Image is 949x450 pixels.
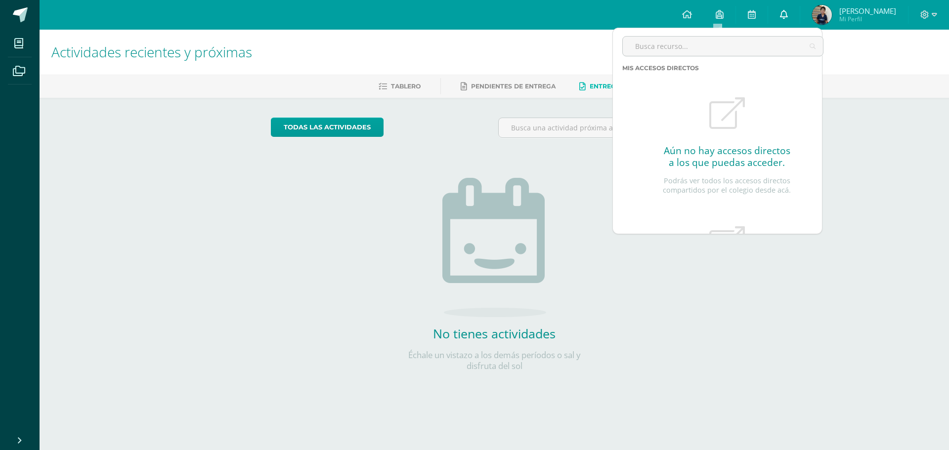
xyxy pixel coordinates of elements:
[590,82,634,90] span: Entregadas
[461,79,556,94] a: Pendientes de entrega
[622,64,699,72] span: Mis accesos directos
[395,325,593,342] h2: No tienes actividades
[623,37,823,56] input: Busca recurso...
[839,15,896,23] span: Mi Perfil
[51,42,252,61] span: Actividades recientes y próximas
[395,350,593,371] p: Échale un vistazo a los demás períodos o sal y disfruta del sol
[812,5,832,25] img: 1535c0312ae203c30d44d59aa01203f9.png
[271,118,384,137] a: todas las Actividades
[442,178,546,317] img: no_activities.png
[579,79,634,94] a: Entregadas
[391,82,421,90] span: Tablero
[839,6,896,16] span: [PERSON_NAME]
[499,118,718,137] input: Busca una actividad próxima aquí...
[379,79,421,94] a: Tablero
[656,176,798,195] p: Podrás ver todos los accesos directos compartidos por el colegio desde acá.
[471,82,556,90] span: Pendientes de entrega
[664,145,790,168] h2: Aún no hay accesos directos a los que puedas acceder.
